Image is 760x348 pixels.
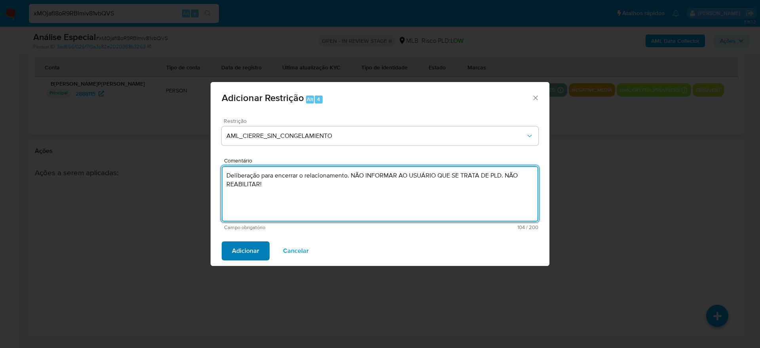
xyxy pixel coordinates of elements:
[532,94,539,101] button: Fechar a janela
[273,241,319,260] button: Cancelar
[283,242,309,260] span: Cancelar
[307,96,313,103] span: Alt
[224,118,540,124] span: Restrição
[222,126,538,145] button: Restriction
[381,225,538,230] span: Máximo de 200 caracteres
[232,242,259,260] span: Adicionar
[222,91,304,105] span: Adicionar Restrição
[222,241,270,260] button: Adicionar
[224,225,381,230] span: Campo obrigatório
[317,96,320,103] span: 4
[222,166,538,222] textarea: Deliberação para encerrar o relacionamento. NÃO INFORMAR AO USUÁRIO QUE SE TRATA DE PLD. NÃO REAB...
[224,158,541,164] span: Comentário
[226,132,526,140] span: AML_CIERRE_SIN_CONGELAMIENTO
